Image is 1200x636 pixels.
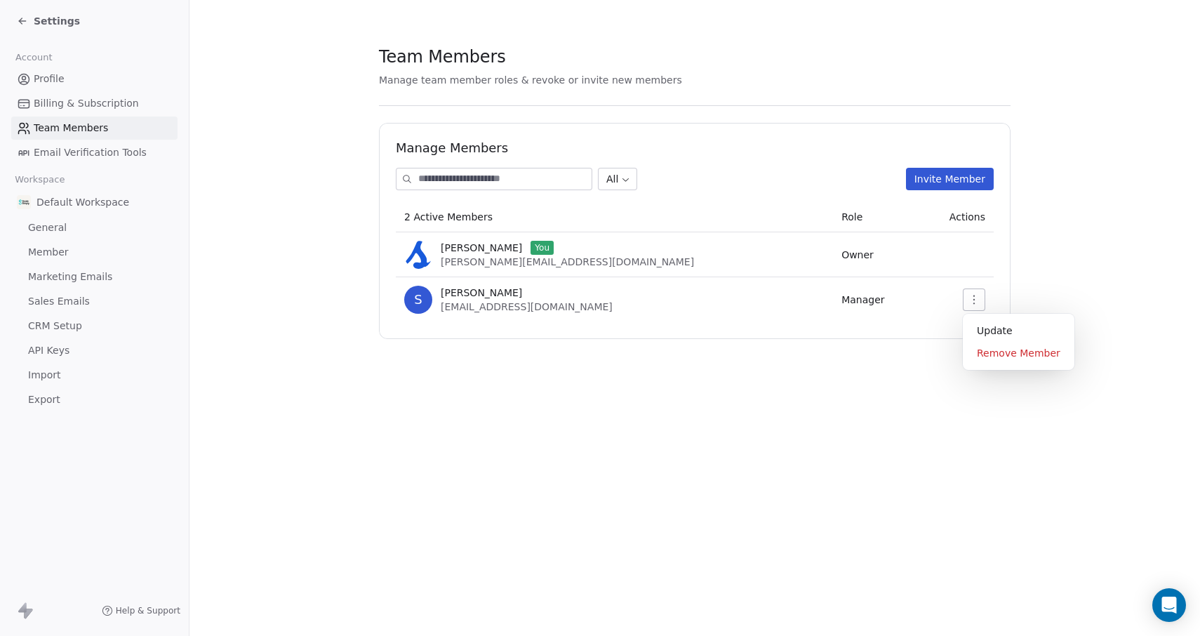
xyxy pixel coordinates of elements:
[34,14,80,28] span: Settings
[906,168,994,190] button: Invite Member
[841,211,862,223] span: Role
[441,256,694,267] span: [PERSON_NAME][EMAIL_ADDRESS][DOMAIN_NAME]
[404,286,432,314] span: S
[441,301,613,312] span: [EMAIL_ADDRESS][DOMAIN_NAME]
[11,141,178,164] a: Email Verification Tools
[34,145,147,160] span: Email Verification Tools
[379,46,506,67] span: Team Members
[841,249,874,260] span: Owner
[34,96,139,111] span: Billing & Subscription
[116,605,180,616] span: Help & Support
[11,92,178,115] a: Billing & Subscription
[379,74,682,86] span: Manage team member roles & revoke or invite new members
[9,169,71,190] span: Workspace
[531,241,554,255] span: You
[28,220,67,235] span: General
[11,339,178,362] a: API Keys
[441,286,522,300] span: [PERSON_NAME]
[1152,588,1186,622] div: Open Intercom Messenger
[396,140,994,157] h1: Manage Members
[11,241,178,264] a: Member
[11,67,178,91] a: Profile
[404,241,432,269] img: 66316e752e71ac51e9a823b5_scalesimply%20favicon.svg
[11,314,178,338] a: CRM Setup
[28,270,112,284] span: Marketing Emails
[404,211,493,223] span: 2 Active Members
[949,211,985,223] span: Actions
[36,195,129,209] span: Default Workspace
[11,388,178,411] a: Export
[28,368,60,383] span: Import
[11,216,178,239] a: General
[11,265,178,289] a: Marketing Emails
[17,14,80,28] a: Settings
[17,195,31,209] img: ScaleSimply_WebClip_256x256.png
[11,364,178,387] a: Import
[34,72,65,86] span: Profile
[841,294,884,305] span: Manager
[28,294,90,309] span: Sales Emails
[9,47,58,68] span: Account
[28,392,60,407] span: Export
[28,245,69,260] span: Member
[28,343,69,358] span: API Keys
[102,605,180,616] a: Help & Support
[11,290,178,313] a: Sales Emails
[968,342,1069,364] div: Remove Member
[28,319,82,333] span: CRM Setup
[11,117,178,140] a: Team Members
[441,241,522,255] span: [PERSON_NAME]
[968,319,1069,342] div: Update
[34,121,108,135] span: Team Members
